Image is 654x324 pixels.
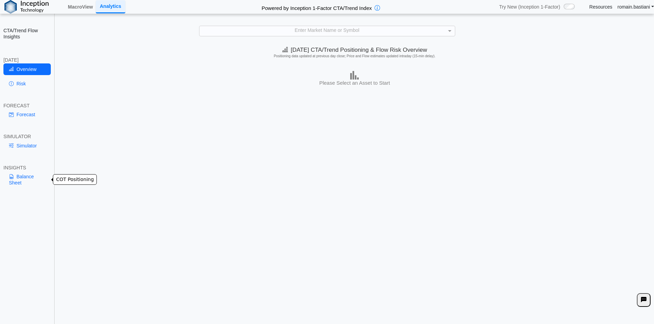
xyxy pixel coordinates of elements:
span: [DATE] CTA/Trend Positioning & Flow Risk Overview [282,47,427,53]
h2: Powered by Inception 1-Factor CTA/Trend Index [259,2,375,12]
a: Analytics [96,0,125,13]
div: INSIGHTS [3,165,51,171]
a: Forecast [3,109,51,120]
a: Simulator [3,140,51,152]
div: FORECAST [3,103,51,109]
a: Risk [3,78,51,89]
a: MacroView [65,1,96,13]
a: Overview [3,63,51,75]
img: bar-chart.png [350,71,359,80]
h5: Positioning data updated at previous day close; Price and Flow estimates updated intraday (15-min... [58,54,651,58]
a: Resources [589,4,612,10]
a: Balance Sheet [3,171,51,189]
span: Try New (Inception 1-Factor) [499,4,560,10]
div: [DATE] [3,57,51,63]
h3: Please Select an Asset to Start [57,80,652,86]
div: SIMULATOR [3,133,51,140]
div: Enter Market Name or Symbol [199,26,455,36]
h2: CTA/Trend Flow Insights [3,27,51,40]
div: COT Positioning [53,174,97,185]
